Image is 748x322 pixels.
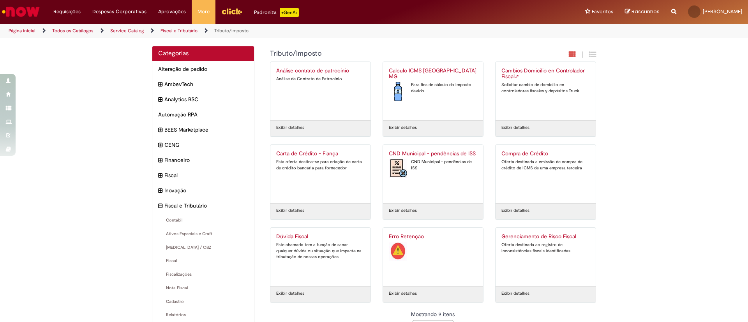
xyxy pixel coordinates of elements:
[164,171,248,179] span: Fiscal
[152,198,254,213] div: recolher categoria Fiscal e Tributário Fiscal e Tributário
[589,51,596,58] i: Exibição de grade
[496,62,596,120] a: Cambios Domicilio en Controlador FiscalLink Externo Solicitar cambio de domicilio en controladore...
[158,171,162,180] i: expandir categoria Fiscal
[152,213,254,227] div: Contábil
[164,156,248,164] span: Financeiro
[164,95,248,103] span: Analytics BSC
[164,126,248,134] span: BEES Marketplace
[276,208,304,214] a: Exibir detalhes
[389,234,477,240] h2: Erro Retenção
[158,258,248,264] span: Fiscal
[389,68,477,80] h2: Calculo ICMS ST Agua AMA MG
[110,28,144,34] a: Service Catalog
[276,242,365,260] div: Este chamado tem a função de sanar qualquer dúvida ou situação que impacte na tributação de nossa...
[383,228,483,286] a: Erro Retenção Erro Retenção
[501,208,529,214] a: Exibir detalhes
[158,312,248,318] span: Relatórios
[276,68,365,74] h2: Análise contrato de patrocínio
[501,242,590,254] div: Oferta destinada ao registro de inconsistências fiscais identificadas
[152,254,254,268] div: Fiscal
[276,76,365,82] div: Análise de Contrato de Patrocínio
[164,187,248,194] span: Inovação
[582,50,583,59] span: |
[158,245,248,251] span: [MEDICAL_DATA] / OBZ
[92,8,146,16] span: Despesas Corporativas
[632,8,660,15] span: Rascunhos
[501,82,590,94] div: Solicitar cambio de domicilio en controladores fiscales y depósitos Truck
[152,107,254,122] div: Automação RPA
[383,145,483,203] a: CND Municipal - pendências de ISS CND Municipal - pendências de ISS CND Municipal - pendências de...
[158,156,162,165] i: expandir categoria Financeiro
[383,62,483,120] a: Calculo ICMS [GEOGRAPHIC_DATA] MG Calculo ICMS ST Agua AMA MG Para fins de cálculo do imposto dev...
[389,82,477,94] div: Para fins de cálculo do imposto devido.
[158,231,248,237] span: Ativos Especiais e Craft
[158,95,162,104] i: expandir categoria Analytics BSC
[158,299,248,305] span: Cadastro
[280,8,299,17] p: +GenAi
[703,8,742,15] span: [PERSON_NAME]
[496,228,596,286] a: Gerenciamento de Risco Fiscal Oferta destinada ao registro de inconsistências fiscais identificadas
[158,187,162,195] i: expandir categoria Inovação
[389,125,417,131] a: Exibir detalhes
[164,141,248,149] span: CENG
[625,8,660,16] a: Rascunhos
[158,111,248,118] span: Automação RPA
[152,137,254,153] div: expandir categoria CENG CENG
[152,167,254,183] div: expandir categoria Fiscal Fiscal
[152,295,254,309] div: Cadastro
[270,62,370,120] a: Análise contrato de patrocínio Análise de Contrato de Patrocínio
[276,159,365,171] div: Esta oferta destina-se para criação de carta de crédito bancária para fornecedor
[152,227,254,241] div: Ativos Especiais e Craft
[254,8,299,17] div: Padroniza
[389,290,417,297] a: Exibir detalhes
[276,290,304,297] a: Exibir detalhes
[152,183,254,198] div: expandir categoria Inovação Inovação
[152,91,254,107] div: expandir categoria Analytics BSC Analytics BSC
[389,159,407,178] img: CND Municipal - pendências de ISS
[164,80,248,88] span: AmbevTech
[158,271,248,278] span: Fiscalizações
[158,50,248,57] h2: Categorias
[214,28,249,34] a: Tributo/Imposto
[515,73,519,80] span: Link Externo
[152,241,254,255] div: [MEDICAL_DATA] / OBZ
[152,122,254,137] div: expandir categoria BEES Marketplace BEES Marketplace
[501,159,590,171] div: Oferta destinada a emissão de compra de crédito de ICMS de uma empresa terceira
[501,68,590,80] h2: Cambios Domicilio en Controlador Fiscal
[592,8,613,16] span: Favoritos
[158,217,248,223] span: Contábil
[389,242,407,261] img: Erro Retenção
[496,145,596,203] a: Compra de Crédito Oferta destinada a emissão de compra de crédito de ICMS de uma empresa terceira
[9,28,35,34] a: Página inicial
[152,76,254,92] div: expandir categoria AmbevTech AmbevTech
[158,8,186,16] span: Aprovações
[276,125,304,131] a: Exibir detalhes
[270,310,596,318] div: Mostrando 9 itens
[501,125,529,131] a: Exibir detalhes
[6,24,493,38] ul: Trilhas de página
[389,208,417,214] a: Exibir detalhes
[221,5,242,17] img: click_logo_yellow_360x200.png
[161,28,198,34] a: Fiscal e Tributário
[158,141,162,150] i: expandir categoria CENG
[52,28,93,34] a: Todos os Catálogos
[158,126,162,134] i: expandir categoria BEES Marketplace
[501,290,529,297] a: Exibir detalhes
[389,151,477,157] h2: CND Municipal - pendências de ISS
[152,281,254,295] div: Nota Fiscal
[158,65,248,73] span: Alteração de pedido
[501,151,590,157] h2: Compra de Crédito
[158,202,162,210] i: recolher categoria Fiscal e Tributário
[1,4,41,19] img: ServiceNow
[198,8,210,16] span: More
[158,285,248,291] span: Nota Fiscal
[164,202,248,209] span: Fiscal e Tributário
[501,234,590,240] h2: Gerenciamento de Risco Fiscal
[569,51,576,58] i: Exibição em cartão
[389,82,407,101] img: Calculo ICMS ST Agua AMA MG
[270,228,370,286] a: Dúvida Fiscal Este chamado tem a função de sanar qualquer dúvida ou situação que impacte na tribu...
[152,308,254,322] div: Relatórios
[53,8,81,16] span: Requisições
[389,159,477,171] div: CND Municipal - pendências de ISS
[276,151,365,157] h2: Carta de Crédito - Fiança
